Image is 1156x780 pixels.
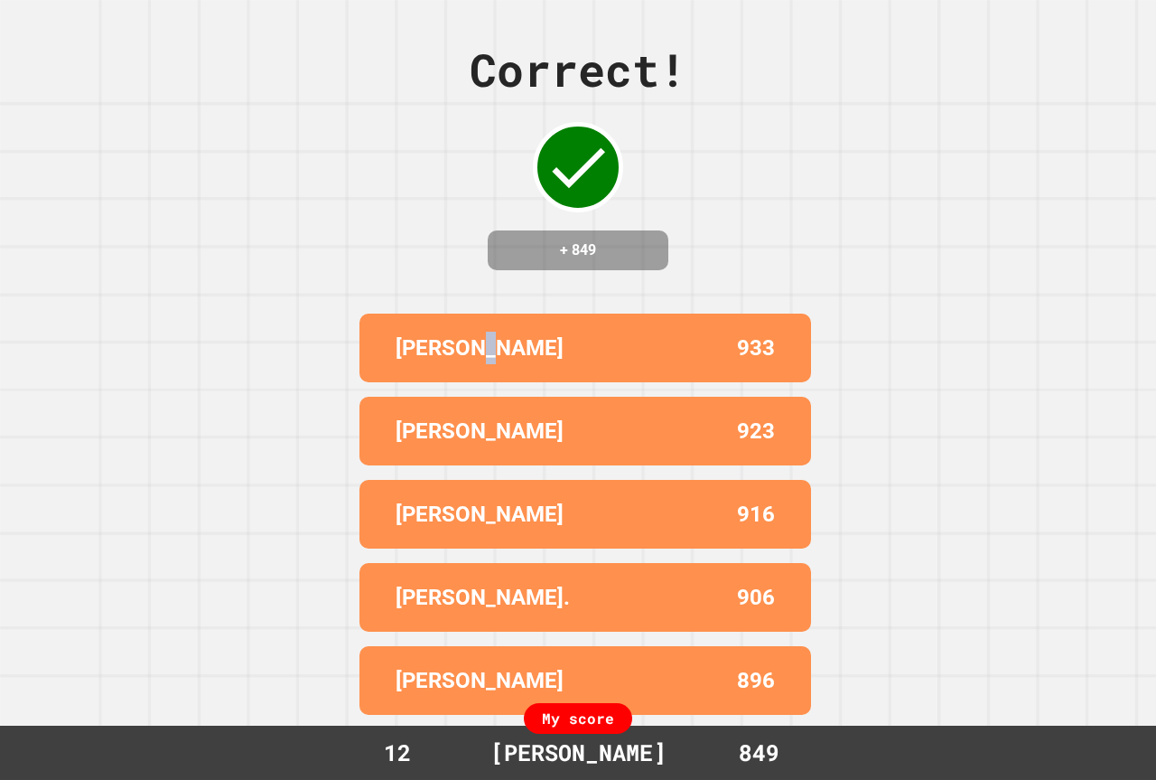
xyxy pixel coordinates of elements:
[396,332,564,364] p: [PERSON_NAME]
[396,664,564,697] p: [PERSON_NAME]
[737,664,775,697] p: 896
[737,498,775,531] p: 916
[737,332,775,364] p: 933
[737,581,775,614] p: 906
[524,703,632,734] div: My score
[691,736,826,770] div: 849
[396,498,564,531] p: [PERSON_NAME]
[396,415,564,447] p: [PERSON_NAME]
[506,240,650,261] h4: + 849
[472,736,685,770] div: [PERSON_NAME]
[737,415,775,447] p: 923
[330,736,465,770] div: 12
[470,36,686,104] div: Correct!
[396,581,570,614] p: [PERSON_NAME].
